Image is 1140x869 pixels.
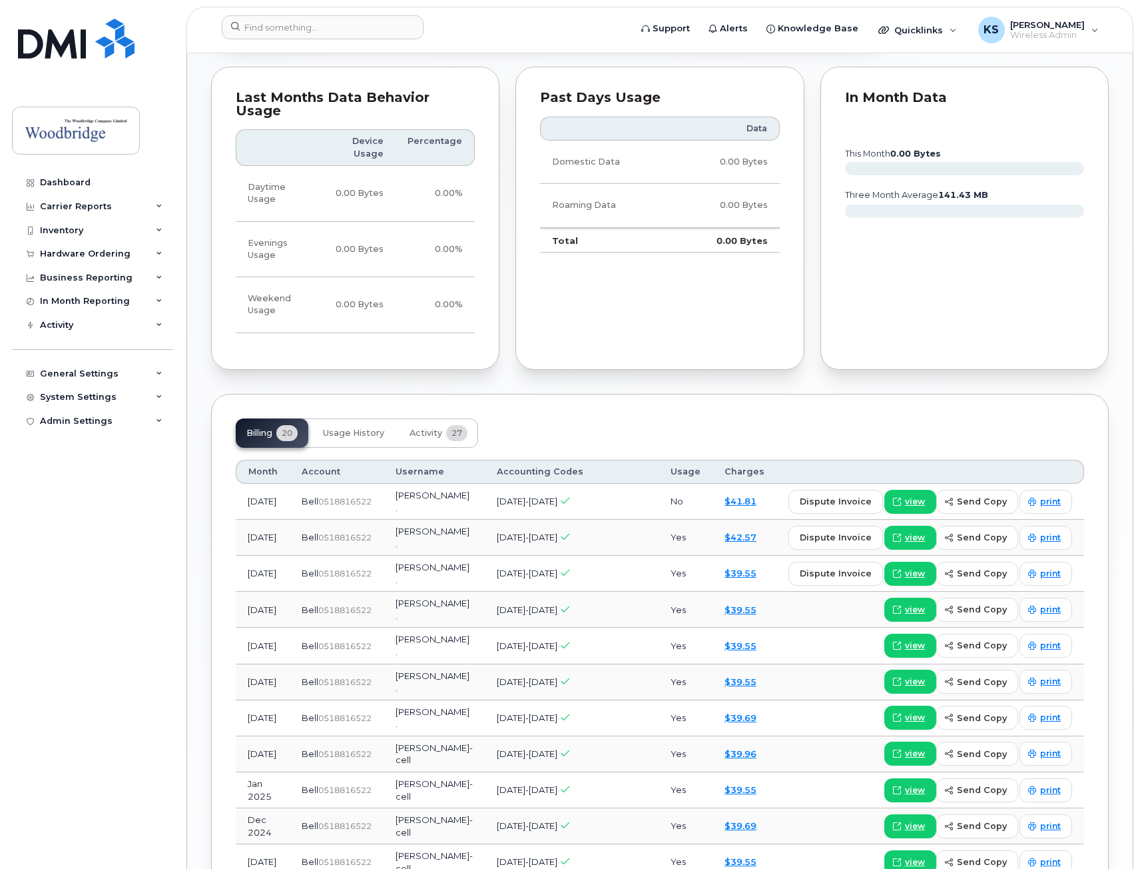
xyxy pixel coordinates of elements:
[957,567,1007,580] span: send copy
[236,772,290,808] td: Jan 2025
[984,22,999,38] span: KS
[236,222,475,278] tr: Weekdays from 6:00pm to 8:00am
[969,17,1108,43] div: Keith Siu
[497,748,557,759] span: [DATE]-[DATE]
[1019,814,1072,838] a: print
[905,856,925,868] span: view
[800,531,872,544] span: dispute invoice
[384,700,485,736] td: [PERSON_NAME] .
[659,700,712,736] td: Yes
[957,748,1007,760] span: send copy
[318,749,372,759] span: 0518816522
[957,712,1007,724] span: send copy
[884,778,936,802] a: view
[659,664,712,700] td: Yes
[844,190,988,200] text: three month average
[957,603,1007,616] span: send copy
[659,772,712,808] td: Yes
[318,605,372,615] span: 0518816522
[672,117,780,141] th: Data
[1019,670,1072,694] a: print
[659,484,712,520] td: No
[321,166,396,222] td: 0.00 Bytes
[632,15,699,42] a: Support
[236,91,475,117] div: Last Months Data Behavior Usage
[321,277,396,333] td: 0.00 Bytes
[1019,742,1072,766] a: print
[236,484,290,520] td: [DATE]
[724,568,756,578] a: $39.55
[905,712,925,724] span: view
[936,706,1018,730] button: send copy
[936,490,1018,514] button: send copy
[724,640,756,651] a: $39.55
[222,15,424,39] input: Find something...
[905,676,925,688] span: view
[957,820,1007,832] span: send copy
[672,141,780,184] td: 0.00 Bytes
[497,496,557,506] span: [DATE]-[DATE]
[236,277,321,333] td: Weekend Usage
[845,91,1084,105] div: In Month Data
[318,532,372,542] span: 0518816522
[844,149,941,159] text: this month
[884,526,936,550] a: view
[497,820,557,831] span: [DATE]-[DATE]
[720,22,748,35] span: Alerts
[497,712,557,723] span: [DATE]-[DATE]
[884,742,936,766] a: view
[321,222,396,278] td: 0.00 Bytes
[869,17,966,43] div: Quicklinks
[936,778,1018,802] button: send copy
[884,814,936,838] a: view
[318,821,372,831] span: 0518816522
[1019,634,1072,658] a: print
[384,772,485,808] td: [PERSON_NAME]-cell
[788,490,883,514] button: dispute invoice
[659,808,712,844] td: Yes
[384,460,485,484] th: Username
[485,460,659,484] th: Accounting Codes
[1019,526,1072,550] a: print
[884,706,936,730] a: view
[302,496,318,506] span: Bell
[236,277,475,333] tr: Friday from 6:00pm to Monday 8:00am
[1019,706,1072,730] a: print
[884,562,936,586] a: view
[1019,490,1072,514] a: print
[497,568,557,578] span: [DATE]-[DATE]
[236,556,290,592] td: [DATE]
[236,222,321,278] td: Evenings Usage
[1019,562,1072,586] a: print
[1040,496,1061,508] span: print
[497,856,557,867] span: [DATE]-[DATE]
[905,568,925,580] span: view
[302,820,318,831] span: Bell
[497,604,557,615] span: [DATE]-[DATE]
[724,820,756,831] a: $39.69
[1040,568,1061,580] span: print
[321,129,396,166] th: Device Usage
[384,556,485,592] td: [PERSON_NAME] .
[957,531,1007,544] span: send copy
[302,568,318,578] span: Bell
[236,628,290,664] td: [DATE]
[1010,19,1085,30] span: [PERSON_NAME]
[318,641,372,651] span: 0518816522
[236,592,290,628] td: [DATE]
[957,676,1007,688] span: send copy
[446,425,467,441] span: 27
[905,820,925,832] span: view
[236,736,290,772] td: [DATE]
[905,532,925,544] span: view
[302,748,318,759] span: Bell
[384,520,485,556] td: [PERSON_NAME] .
[1040,820,1061,832] span: print
[890,149,941,159] tspan: 0.00 Bytes
[936,634,1018,658] button: send copy
[712,460,776,484] th: Charges
[236,808,290,844] td: Dec 2024
[396,129,475,166] th: Percentage
[905,748,925,760] span: view
[497,676,557,687] span: [DATE]-[DATE]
